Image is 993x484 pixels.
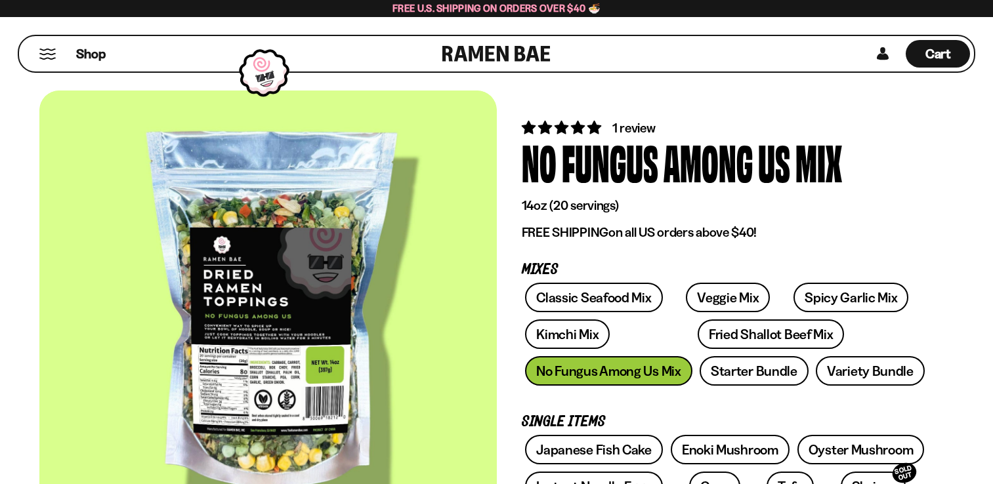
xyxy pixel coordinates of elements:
[39,49,56,60] button: Mobile Menu Trigger
[562,137,658,186] div: Fungus
[522,224,608,240] strong: FREE SHIPPING
[686,283,770,312] a: Veggie Mix
[522,264,929,276] p: Mixes
[522,119,604,136] span: 5.00 stars
[671,435,790,464] a: Enoki Mushroom
[700,356,809,386] a: Starter Bundle
[797,435,925,464] a: Oyster Mushroom
[76,45,106,63] span: Shop
[525,319,610,349] a: Kimchi Mix
[522,416,929,428] p: Single Items
[793,283,908,312] a: Spicy Garlic Mix
[522,224,929,241] p: on all US orders above $40!
[906,36,970,71] a: Cart
[76,40,106,68] a: Shop
[795,137,842,186] div: Mix
[816,356,925,386] a: Variety Bundle
[698,319,844,349] a: Fried Shallot Beef Mix
[525,435,663,464] a: Japanese Fish Cake
[522,197,929,214] p: 14oz (20 servings)
[525,283,662,312] a: Classic Seafood Mix
[522,137,557,186] div: No
[664,137,753,186] div: Among
[925,46,951,62] span: Cart
[612,120,656,136] span: 1 review
[392,2,601,14] span: Free U.S. Shipping on Orders over $40 🍜
[758,137,790,186] div: Us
